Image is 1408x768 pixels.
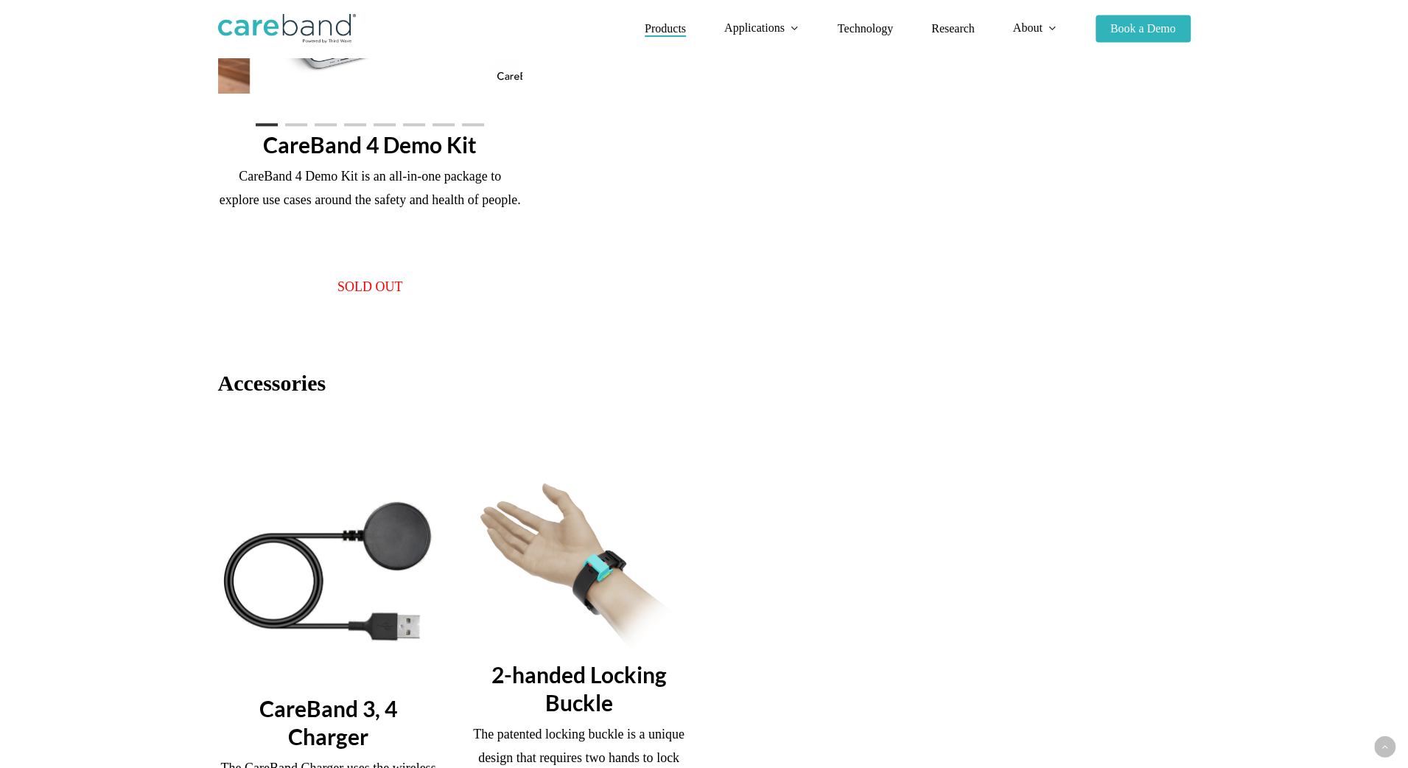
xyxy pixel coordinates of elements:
[315,114,337,136] li: Page dot 3
[218,123,522,158] h3: CareBand 4 Demo Kit
[432,114,455,136] li: Page dot 7
[1096,23,1191,35] a: Book a Demo
[1374,736,1395,758] a: Back to top
[838,22,893,35] span: Technology
[256,114,278,136] li: Page dot 1
[724,22,799,35] a: Applications
[285,114,307,136] li: Page dot 2
[218,369,1191,397] h3: Accessories
[218,14,356,43] img: CareBand
[1110,22,1176,35] span: Book a Demo
[469,660,690,716] h3: 2-handed Locking Buckle
[931,22,975,35] span: Research
[724,21,785,34] span: Applications
[403,114,425,136] li: Page dot 6
[838,23,893,35] a: Technology
[1013,22,1057,35] a: About
[645,23,686,35] a: Products
[645,22,686,35] span: Products
[462,114,484,136] li: Page dot 8
[374,114,396,136] li: Page dot 5
[931,23,975,35] a: Research
[218,164,522,231] p: CareBand 4 Demo Kit is an all-in-one package to explore use cases around the safety and health of...
[218,694,439,750] h3: CareBand 3, 4 Charger
[1013,21,1043,34] span: About
[337,279,403,294] span: SOLD OUT
[344,114,366,136] li: Page dot 4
